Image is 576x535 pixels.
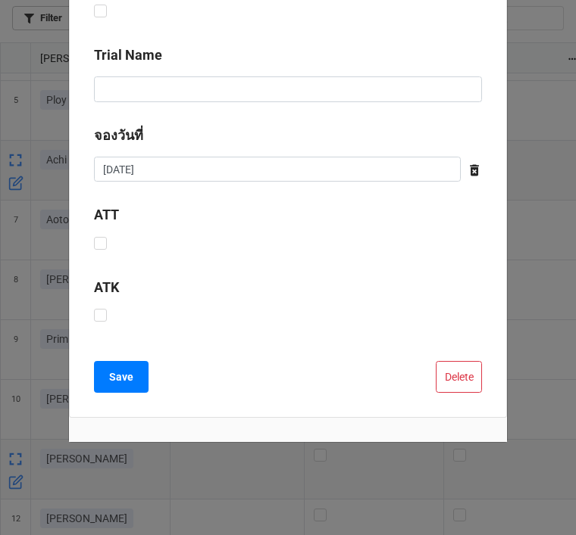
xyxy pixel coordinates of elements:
button: Delete [436,361,482,393]
label: Trial Name [94,45,162,66]
button: Save [94,361,149,393]
label: ATT [94,204,119,226]
input: Date [94,157,461,182]
b: Save [109,369,133,385]
label: ATK [94,277,119,298]
label: จองวันที่ [94,125,143,146]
